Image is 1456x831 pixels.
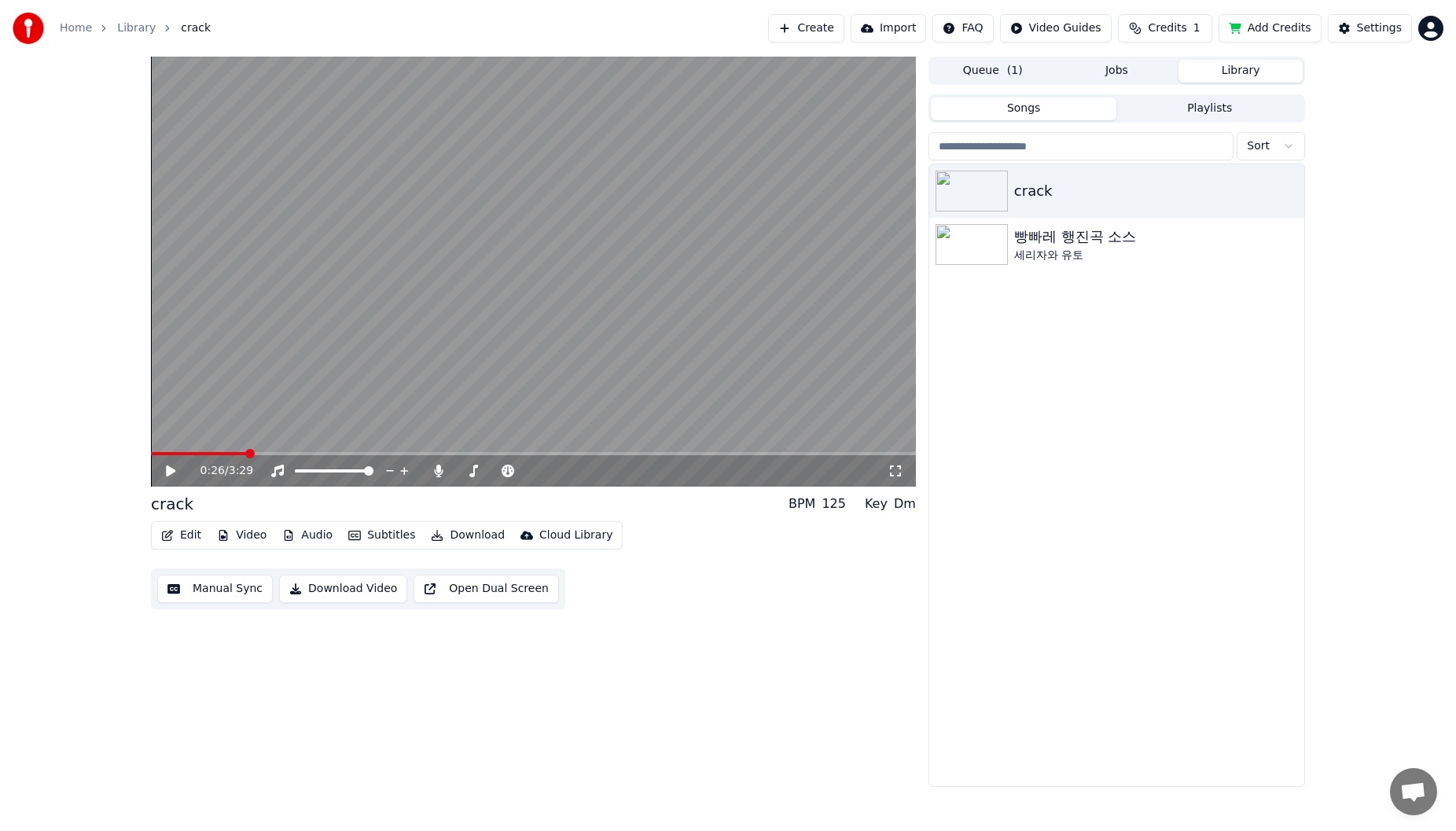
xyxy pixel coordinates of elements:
[1193,20,1200,36] span: 1
[117,20,156,36] a: Library
[851,14,926,42] button: Import
[1390,768,1437,815] div: 채팅 열기
[1118,14,1212,42] button: Credits1
[822,495,846,513] div: 125
[1007,63,1023,79] span: ( 1 )
[181,20,211,36] span: crack
[1148,20,1186,36] span: Credits
[539,528,612,543] div: Cloud Library
[1357,20,1402,36] div: Settings
[414,575,559,603] button: Open Dual Screen
[342,524,421,546] button: Subtitles
[1014,226,1298,248] div: 빵빠레 행진곡 소스
[157,575,273,603] button: Manual Sync
[931,60,1055,83] button: Queue
[1116,97,1303,120] button: Playlists
[155,524,208,546] button: Edit
[1014,248,1298,263] div: 세리자와 유토
[1000,14,1112,42] button: Video Guides
[865,495,888,513] div: Key
[1328,14,1412,42] button: Settings
[789,495,815,513] div: BPM
[1247,138,1270,154] span: Sort
[200,463,238,479] div: /
[279,575,407,603] button: Download Video
[60,20,211,36] nav: breadcrumb
[932,14,993,42] button: FAQ
[60,20,92,36] a: Home
[768,14,844,42] button: Create
[894,495,916,513] div: Dm
[200,463,225,479] span: 0:26
[276,524,339,546] button: Audio
[931,97,1117,120] button: Songs
[1014,180,1298,202] div: crack
[229,463,253,479] span: 3:29
[1178,60,1303,83] button: Library
[151,493,193,515] div: crack
[425,524,511,546] button: Download
[211,524,273,546] button: Video
[1219,14,1322,42] button: Add Credits
[13,13,44,44] img: youka
[1055,60,1179,83] button: Jobs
